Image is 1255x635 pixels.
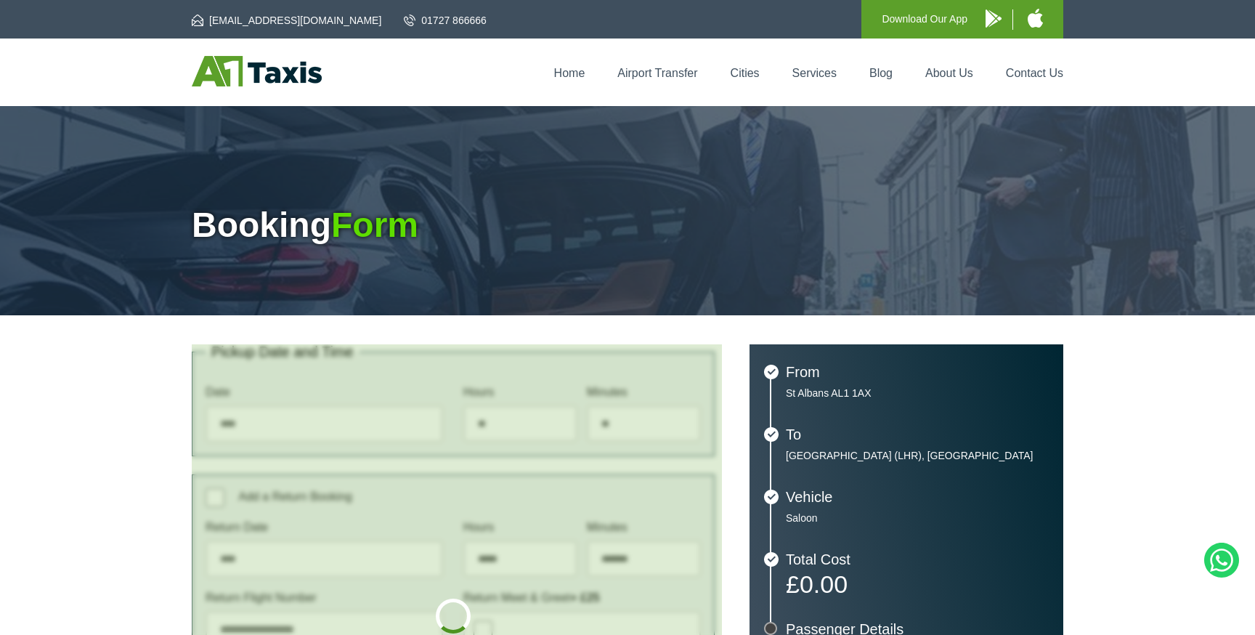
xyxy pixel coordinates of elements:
[192,56,322,86] img: A1 Taxis St Albans LTD
[617,67,697,79] a: Airport Transfer
[786,574,1049,594] p: £
[1028,9,1043,28] img: A1 Taxis iPhone App
[786,490,1049,504] h3: Vehicle
[792,67,837,79] a: Services
[786,552,1049,567] h3: Total Cost
[786,449,1049,462] p: [GEOGRAPHIC_DATA] (LHR), [GEOGRAPHIC_DATA]
[404,13,487,28] a: 01727 866666
[882,10,967,28] p: Download Our App
[786,427,1049,442] h3: To
[554,67,585,79] a: Home
[986,9,1002,28] img: A1 Taxis Android App
[869,67,893,79] a: Blog
[925,67,973,79] a: About Us
[786,365,1049,379] h3: From
[192,208,1063,243] h1: Booking
[786,387,1049,400] p: St Albans AL1 1AX
[331,206,418,244] span: Form
[192,13,381,28] a: [EMAIL_ADDRESS][DOMAIN_NAME]
[800,570,848,598] span: 0.00
[786,511,1049,525] p: Saloon
[1006,67,1063,79] a: Contact Us
[731,67,760,79] a: Cities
